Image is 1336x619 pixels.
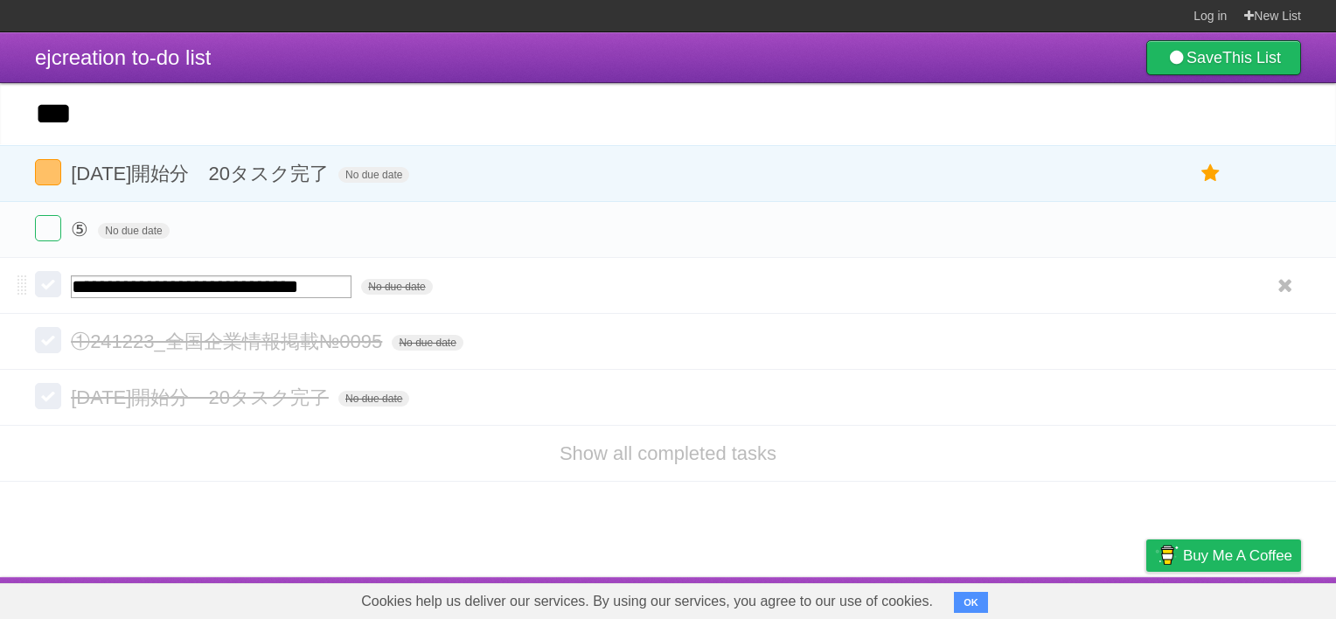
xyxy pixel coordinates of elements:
label: Star task [1194,159,1228,188]
span: No due date [98,223,169,239]
span: ejcreation to-do list [35,45,211,69]
span: [DATE]開始分 20タスク完了 [71,163,333,184]
a: About [914,581,950,615]
label: Done [35,215,61,241]
span: Buy me a coffee [1183,540,1292,571]
a: SaveThis List [1146,40,1301,75]
b: This List [1222,49,1281,66]
a: Developers [971,581,1042,615]
a: Buy me a coffee [1146,539,1301,572]
img: Buy me a coffee [1155,540,1179,570]
label: Done [35,159,61,185]
span: ①241223_全国企業情報掲載№0095 [71,330,386,352]
label: Done [35,327,61,353]
a: Show all completed tasks [560,442,776,464]
span: [DATE]開始分 20タスク完了 [71,386,333,408]
a: Terms [1064,581,1103,615]
a: Suggest a feature [1191,581,1301,615]
span: ⑤ [71,219,93,240]
span: No due date [338,167,409,183]
span: Cookies help us deliver our services. By using our services, you agree to our use of cookies. [344,584,950,619]
label: Done [35,383,61,409]
label: Done [35,271,61,297]
span: No due date [392,335,463,351]
span: No due date [361,279,432,295]
span: No due date [338,391,409,407]
button: OK [954,592,988,613]
a: Privacy [1124,581,1169,615]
